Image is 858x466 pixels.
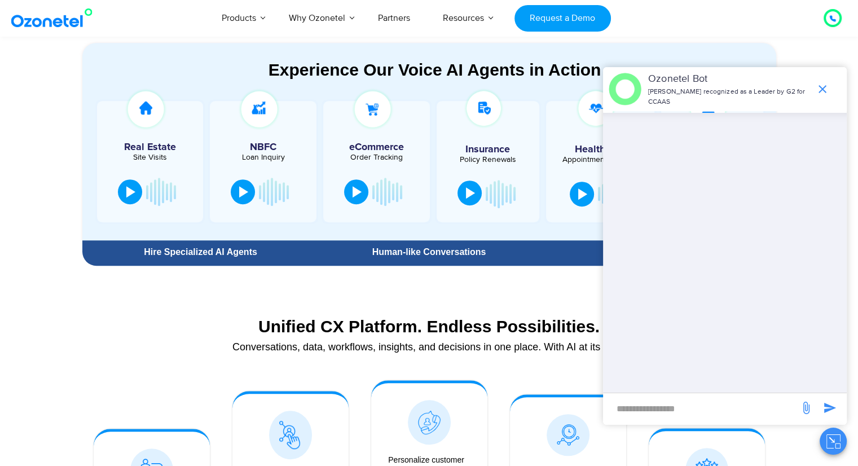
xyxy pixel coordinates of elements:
div: 24 Vernacular Languages [550,248,770,257]
h5: Insurance [442,144,534,155]
div: Loan Inquiry [215,153,311,161]
h5: Real Estate [103,142,198,152]
div: Conversations, data, workflows, insights, and decisions in one place. With AI at its core! [88,342,771,352]
a: Request a Demo [514,5,611,32]
button: Close chat [820,428,847,455]
div: Human-like Conversations [319,248,539,257]
div: Appointment Booking [555,156,646,164]
h5: NBFC [215,142,311,152]
span: send message [819,397,841,419]
div: Site Visits [103,153,198,161]
h5: Healthcare [555,144,646,155]
span: end chat or minimize [811,78,834,100]
div: new-msg-input [609,399,794,419]
h5: eCommerce [329,142,424,152]
div: Unified CX Platform. Endless Possibilities. [88,316,771,336]
p: [PERSON_NAME] recognized as a Leader by G2 for CCAAS [648,87,810,107]
div: Hire Specialized AI Agents [88,248,314,257]
div: Experience Our Voice AI Agents in Action [94,60,776,80]
span: send message [795,397,817,419]
img: header [609,73,641,105]
div: Order Tracking [329,153,424,161]
p: Ozonetel Bot [648,72,810,87]
div: Policy Renewals [442,156,534,164]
